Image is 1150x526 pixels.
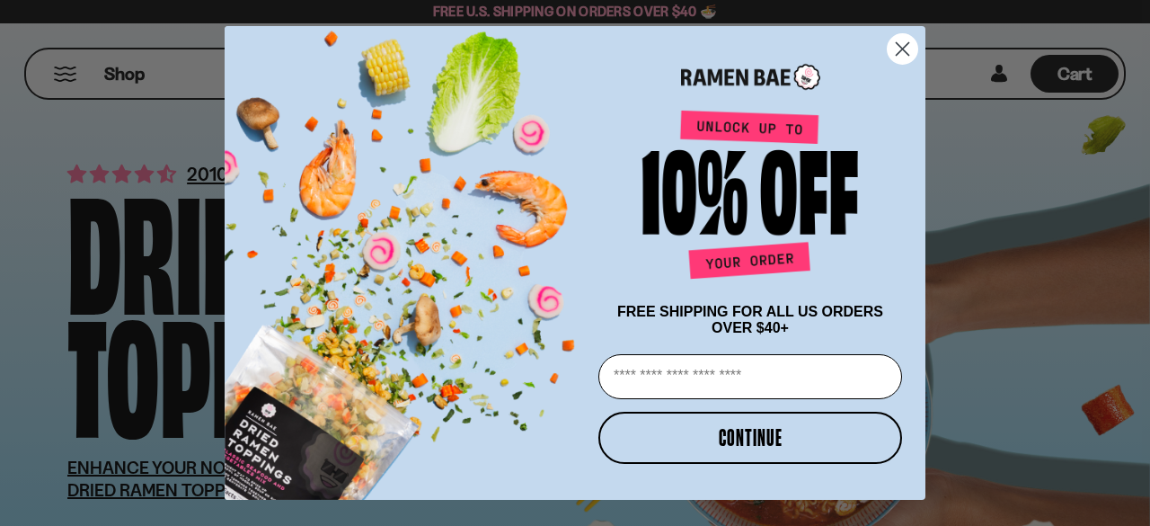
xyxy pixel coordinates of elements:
[225,11,591,500] img: ce7035ce-2e49-461c-ae4b-8ade7372f32c.png
[617,304,883,335] span: FREE SHIPPING FOR ALL US ORDERS OVER $40+
[598,412,902,464] button: CONTINUE
[681,62,820,92] img: Ramen Bae Logo
[887,33,918,65] button: Close dialog
[638,110,862,286] img: Unlock up to 10% off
